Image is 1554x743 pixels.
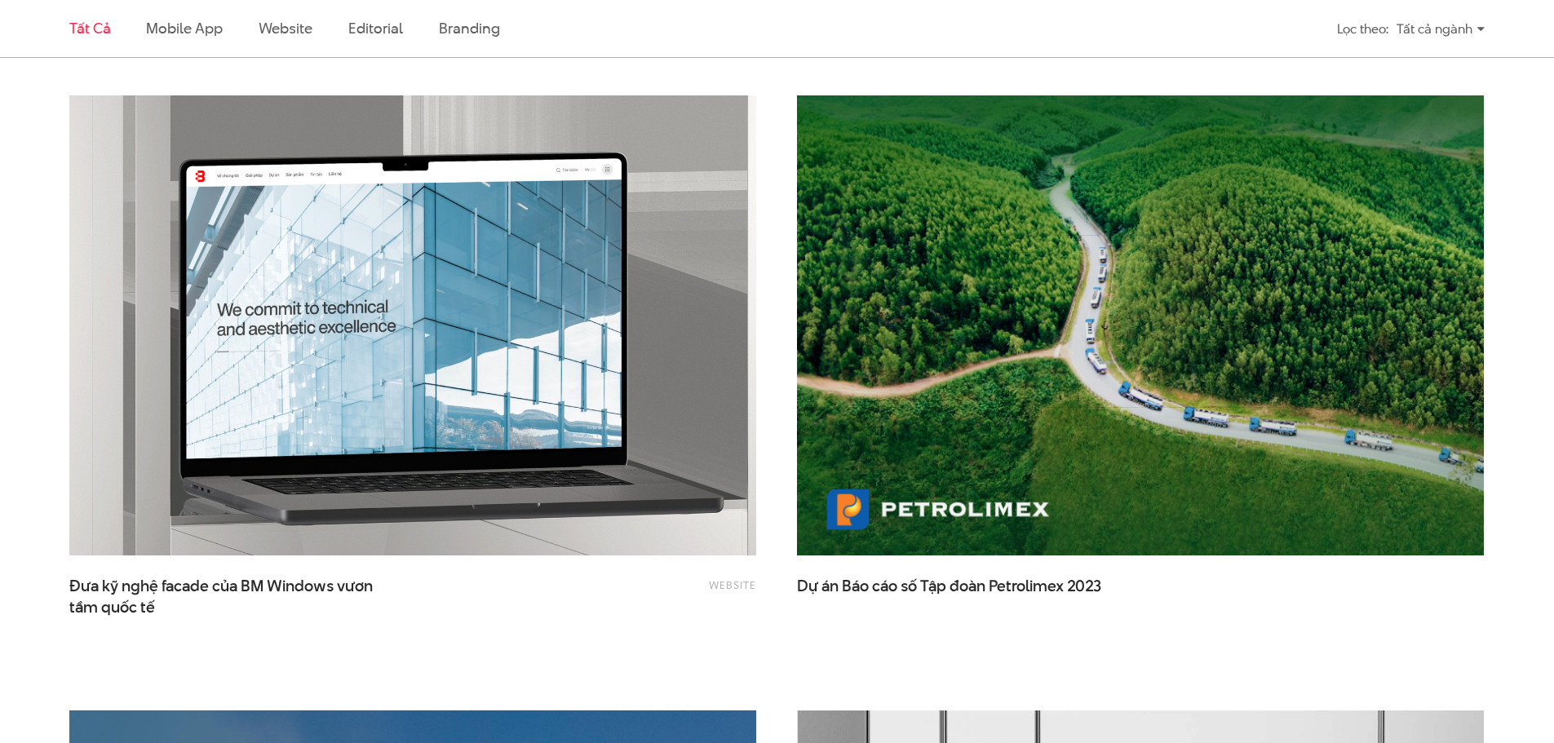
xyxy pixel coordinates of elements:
[797,575,818,597] span: Dự
[920,575,946,597] span: Tập
[1337,15,1388,43] div: Lọc theo:
[797,576,1123,617] a: Dự án Báo cáo số Tập đoàn Petrolimex 2023
[69,576,396,617] a: Đưa kỹ nghệ facade của BM Windows vươntầm quốc tế
[35,73,790,579] img: BMWindows
[259,18,312,38] a: Website
[69,576,396,617] span: Đưa kỹ nghệ facade của BM Windows vươn
[842,575,869,597] span: Báo
[709,577,756,592] a: Website
[69,18,110,38] a: Tất cả
[950,575,985,597] span: đoàn
[348,18,403,38] a: Editorial
[797,95,1484,555] img: Digital report PLX
[872,575,897,597] span: cáo
[989,575,1064,597] span: Petrolimex
[1397,15,1485,43] div: Tất cả ngành
[439,18,499,38] a: Branding
[146,18,222,38] a: Mobile app
[821,575,839,597] span: án
[69,597,155,618] span: tầm quốc tế
[901,575,917,597] span: số
[1067,575,1101,597] span: 2023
